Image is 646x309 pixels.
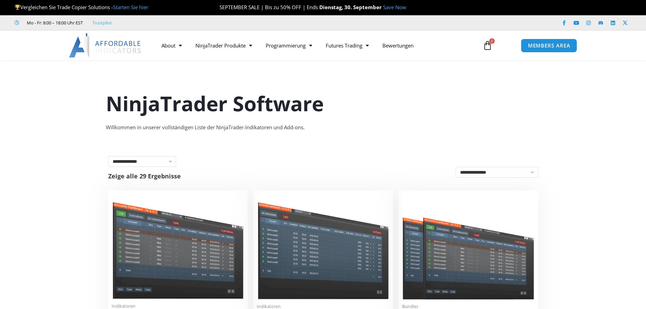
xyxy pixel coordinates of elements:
a: About [155,38,189,53]
span: SEPTEMBER SALE | Bis zu 50% OFF | Ends [220,4,318,11]
img: LogoAI | Beschwingliche Indikatoren – NinjaTrader [69,33,142,58]
span: Mo - Fr: 8:00 – 18:00 Uhr EST [25,19,83,27]
a: NinjaTrader Produkte [189,38,259,53]
img: Kontorisikomanager [257,194,389,299]
img: Duplicate Kontoaktionen [112,194,244,299]
h1: NinjaTrader Software [106,89,540,118]
span: MEMBERS AREA [528,43,570,48]
p: Zeige alle 29 Ergebnisse [108,173,181,179]
img: - [15,5,20,10]
a: Programmierung [259,38,319,53]
a: Trustpilot [92,19,112,27]
a: Starten Sie hier [113,4,148,11]
select: Shop-Bestellung [456,167,538,178]
a: 0 [473,36,502,55]
span: Vergleichen Sie Trade Copier Solutions - [15,4,148,11]
a: MEMBERS AREA [521,39,577,53]
a: Save Now [383,4,406,11]
strong: Dienstag, 30. September [319,4,383,11]
div: Willkommen in unserer vollständigen Liste der NinjaTrader-Indikatoren und Add-ons. [106,123,540,132]
img: Konten Dashboard Suite [402,194,535,300]
span: 0 [489,38,495,44]
span: Indikatoren [112,303,244,309]
a: Futures Trading [319,38,376,53]
nav: Menü [155,38,475,53]
a: Bewertungen [376,38,420,53]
